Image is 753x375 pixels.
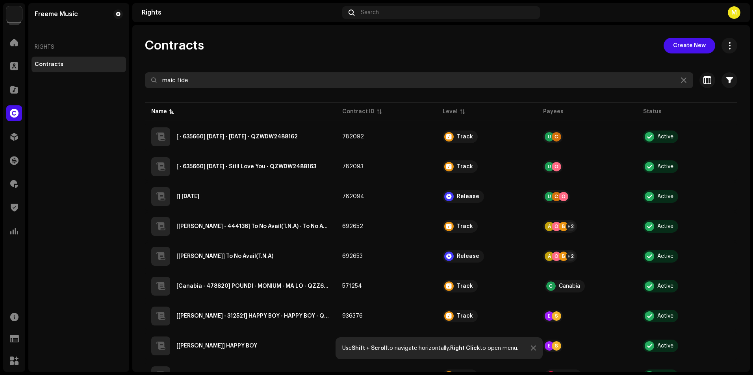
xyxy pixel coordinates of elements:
div: E [545,341,554,351]
div: U [545,162,554,171]
div: Freeme Music [35,11,78,17]
div: Release [457,254,479,259]
div: O [552,252,561,261]
span: Track [443,310,530,322]
div: [ - 635660] KARMA - Still Love You - QZWDW2488163 [176,164,316,169]
div: Rights [142,9,339,16]
div: Track [457,224,473,229]
span: 936376 [342,313,363,319]
img: 7951d5c0-dc3c-4d78-8e51-1b6de87acfd8 [6,6,22,22]
div: Active [657,283,673,289]
div: Contracts [35,61,63,68]
div: Track [457,283,473,289]
div: Canabia [559,283,580,289]
div: B [559,222,568,231]
div: Active [657,164,673,169]
span: 782094 [342,194,364,199]
strong: Right Click [450,346,480,351]
div: Active [657,134,673,140]
span: Track [443,131,530,143]
div: M [728,6,740,19]
div: Release [457,194,479,199]
button: Create New [664,38,715,53]
div: B [559,252,568,261]
div: Active [657,343,673,349]
span: 692652 [342,224,363,229]
div: +2 [566,222,575,231]
div: [Emmanuel Egwuo - 312521] HAPPY BOY - HAPPY BOY - QZWDW2562647 [176,313,330,319]
span: 782093 [342,164,364,169]
span: Contracts [145,38,204,53]
div: U [545,192,554,201]
div: E [545,311,554,321]
span: Release [443,250,530,263]
div: Active [657,224,673,229]
span: Search [361,9,379,16]
div: Active [657,194,673,199]
strong: Shift + Scroll [352,346,387,351]
span: 782092 [342,134,364,140]
div: +2 [566,252,575,261]
div: S [552,341,561,351]
div: O [552,222,561,231]
div: [Canabia - 478820] POUNDI - MONIUM - MA LO - QZZ662404673 [176,283,330,289]
div: O [552,162,561,171]
span: 571254 [342,283,362,289]
div: [Emmanuel Egwuo] HAPPY BOY [176,343,257,349]
input: Search [145,72,693,88]
div: [ADEKANMBI MAYOWA - 444136] To No Avail(T.N.A) - To No Avail(T.N.A) - QZZ662374038 [176,224,330,229]
div: C [546,281,556,291]
re-m-nav-item: Contracts [32,57,126,72]
div: Active [657,313,673,319]
div: [] KARMA [176,194,199,199]
span: Release [443,190,530,203]
span: Track [443,280,530,292]
div: Track [457,313,473,319]
span: 692653 [342,254,363,259]
div: A [545,222,554,231]
div: [ADEKANMBI MAYOWA] To No Avail(T.N.A) [176,254,273,259]
div: Level [443,108,458,116]
div: S [552,311,561,321]
div: Use to navigate horizontally, to open menu. [342,345,518,351]
div: U [545,132,554,142]
div: Active [657,254,673,259]
div: O [559,192,568,201]
div: Track [457,164,473,169]
div: Name [151,108,167,116]
div: A [545,252,554,261]
div: Contract ID [342,108,375,116]
div: C [552,192,561,201]
div: C [552,132,561,142]
div: Track [457,134,473,140]
re-a-nav-header: Rights [32,38,126,57]
div: [ - 635660] KARMA - KARMA - QZWDW2488162 [176,134,298,140]
span: Create New [673,38,706,53]
span: Track [443,160,530,173]
span: Track [443,220,530,233]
